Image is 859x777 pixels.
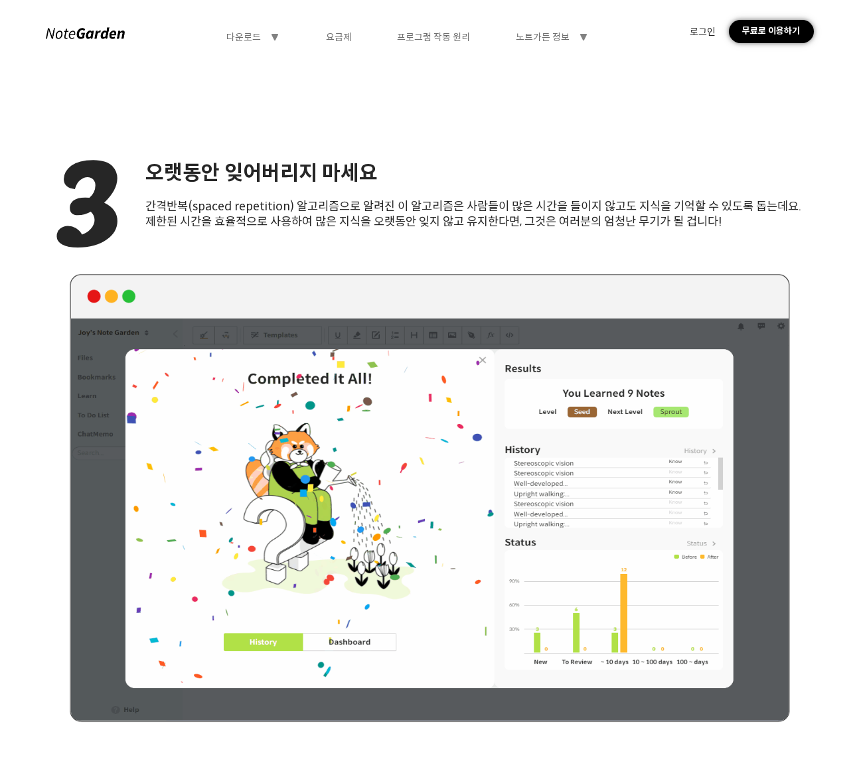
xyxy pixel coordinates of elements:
div: 오랫동안 잊어버리지 마세요 [145,160,801,186]
div: 노트가든 정보 [516,31,570,43]
div: 다운로드 [226,31,261,43]
div: 로그인 [690,26,716,38]
div: 간격반복(spaced repetition) 알고리즘으로 알려진 이 알고리즘은 사람들이 많은 시간을 들이지 않고도 지식을 기억할 수 있도록 돕는데요. [145,199,801,214]
div: 무료로 이용하기 [729,20,814,43]
div: 제한된 시간을 효율적으로 사용하여 많은 지식을 오랫동안 잊지 않고 유지한다면, 그것은 여러분의 엄청난 무기가 될 겁니다! [145,214,801,230]
div: 3 [58,129,125,260]
div: 요금제 [326,31,352,43]
div: 프로그램 작동 원리 [397,31,470,43]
